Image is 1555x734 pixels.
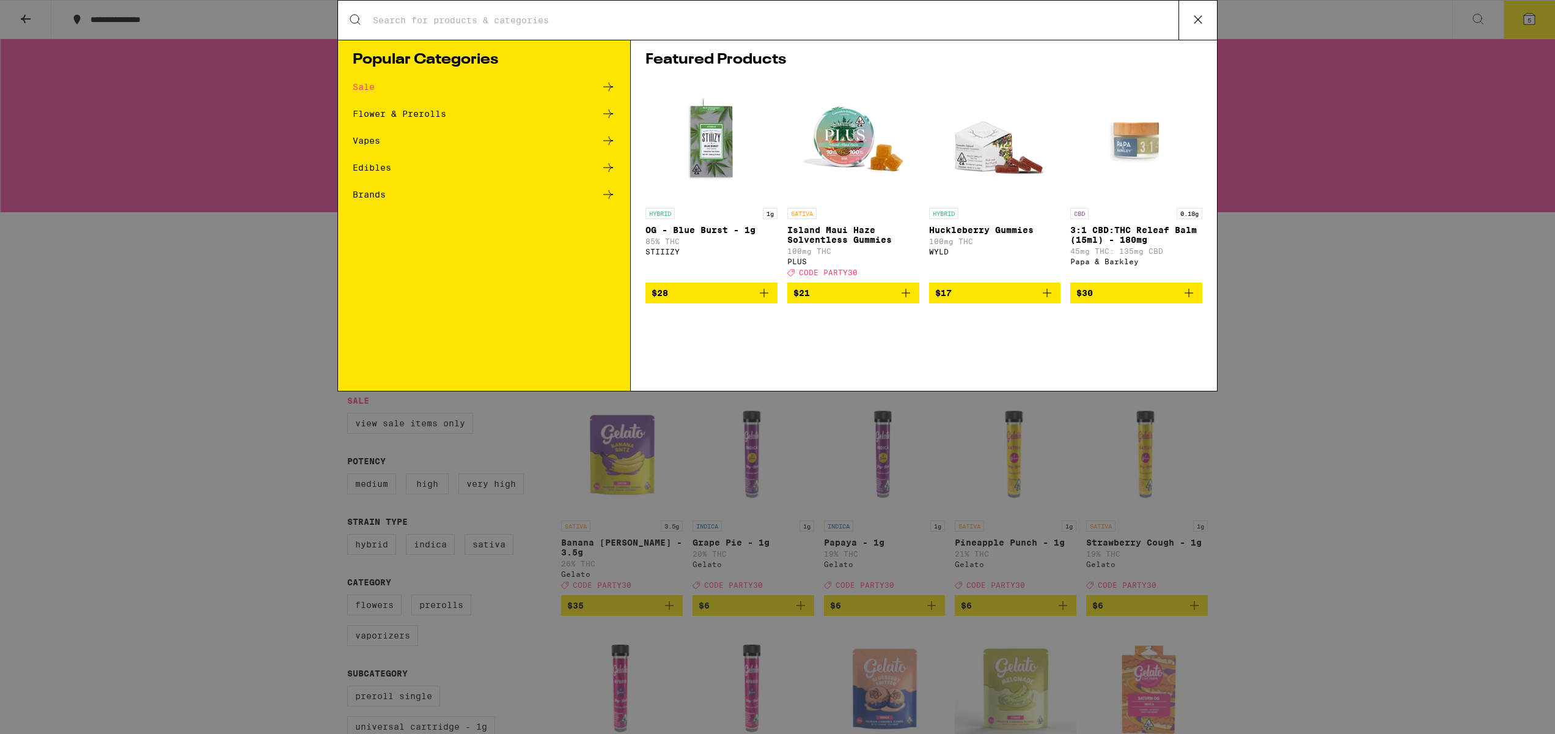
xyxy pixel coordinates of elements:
div: PLUS [787,258,919,265]
img: WYLD - Huckleberry Gummies [933,80,1056,202]
span: Hi. Need any help? [7,9,88,18]
p: Island Maui Haze Solventless Gummies [787,225,919,245]
p: HYBRID [645,208,675,219]
div: Edibles [353,163,391,172]
p: CBD [1070,208,1089,219]
a: Vapes [353,133,616,148]
a: Brands [353,187,616,202]
p: 85% THC [645,237,777,245]
button: Add to bag [1070,283,1202,303]
span: $21 [793,288,810,298]
div: Sale [353,83,375,91]
span: CODE PARTY30 [799,269,858,276]
div: Vapes [353,136,380,145]
img: Papa & Barkley - 3:1 CBD:THC Releaf Balm (15ml) - 180mg [1075,80,1197,202]
div: WYLD [929,248,1061,256]
a: Open page for 3:1 CBD:THC Releaf Balm (15ml) - 180mg from Papa & Barkley [1070,80,1202,283]
p: 3:1 CBD:THC Releaf Balm (15ml) - 180mg [1070,225,1202,245]
p: 100mg THC [929,237,1061,245]
p: SATIVA [787,208,817,219]
h1: Featured Products [645,53,1202,67]
button: Add to bag [645,283,777,303]
a: Open page for Island Maui Haze Solventless Gummies from PLUS [787,80,919,283]
h1: Popular Categories [353,53,616,67]
div: Flower & Prerolls [353,109,446,118]
p: 100mg THC [787,247,919,255]
a: Open page for Huckleberry Gummies from WYLD [929,80,1061,283]
p: OG - Blue Burst - 1g [645,225,777,235]
p: 0.18g [1177,208,1202,219]
img: PLUS - Island Maui Haze Solventless Gummies [792,80,914,202]
div: Brands [353,190,386,199]
a: Open page for OG - Blue Burst - 1g from STIIIZY [645,80,777,283]
a: Flower & Prerolls [353,106,616,121]
img: STIIIZY - OG - Blue Burst - 1g [650,80,773,202]
div: STIIIZY [645,248,777,256]
button: Add to bag [787,283,919,303]
button: Add to bag [929,283,1061,303]
input: Search for products & categories [372,15,1178,26]
span: $30 [1076,288,1093,298]
div: Papa & Barkley [1070,258,1202,265]
span: $17 [935,288,952,298]
p: 1g [763,208,777,219]
p: Huckleberry Gummies [929,225,1061,235]
p: 45mg THC: 135mg CBD [1070,247,1202,255]
p: HYBRID [929,208,958,219]
span: $28 [652,288,668,298]
a: Edibles [353,160,616,175]
a: Sale [353,80,616,94]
